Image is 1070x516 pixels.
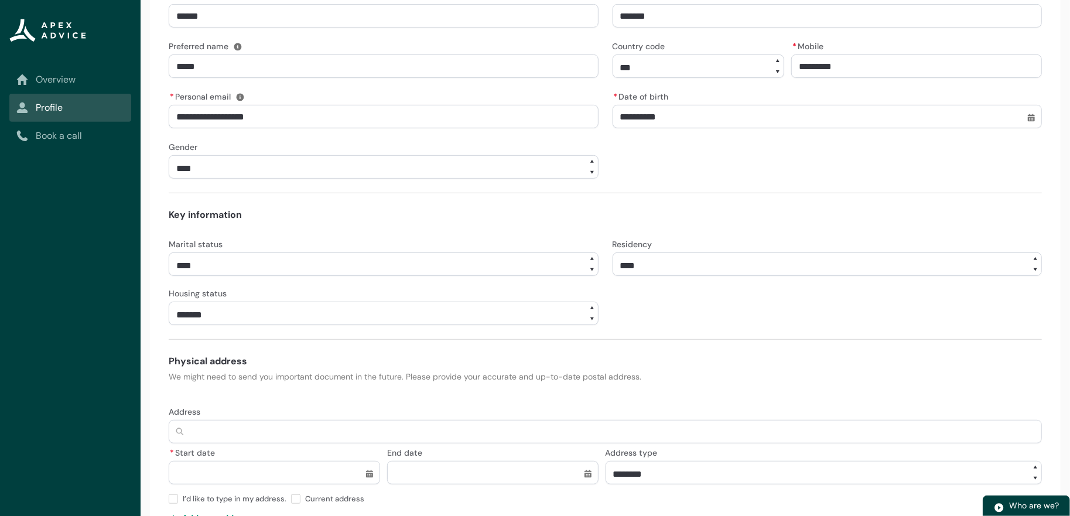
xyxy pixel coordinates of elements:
span: Housing status [169,288,227,299]
abbr: required [170,91,174,102]
span: Country code [613,41,665,52]
label: Start date [169,445,220,459]
label: Personal email [169,88,235,102]
img: play.svg [994,503,1004,513]
nav: Sub page [9,66,131,150]
span: Residency [613,239,652,250]
abbr: required [792,41,796,52]
h4: Key information [169,208,1042,222]
h4: Physical address [169,354,1042,368]
span: Marital status [169,239,223,250]
span: Who are we? [1009,500,1059,511]
span: Gender [169,142,197,152]
label: Mobile [791,38,828,52]
label: Address [169,404,205,418]
span: Address type [606,447,658,458]
abbr: required [614,91,618,102]
a: Profile [16,101,124,115]
abbr: required [170,447,174,458]
label: End date [387,445,427,459]
span: I’d like to type in my address. [183,491,291,504]
a: Book a call [16,129,124,143]
img: Apex Advice Group [9,19,86,42]
a: Overview [16,73,124,87]
span: Current address [305,491,369,504]
label: Date of birth [613,88,674,102]
label: Preferred name [169,38,233,52]
p: We might need to send you important document in the future. Please provide your accurate and up-t... [169,371,1042,382]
